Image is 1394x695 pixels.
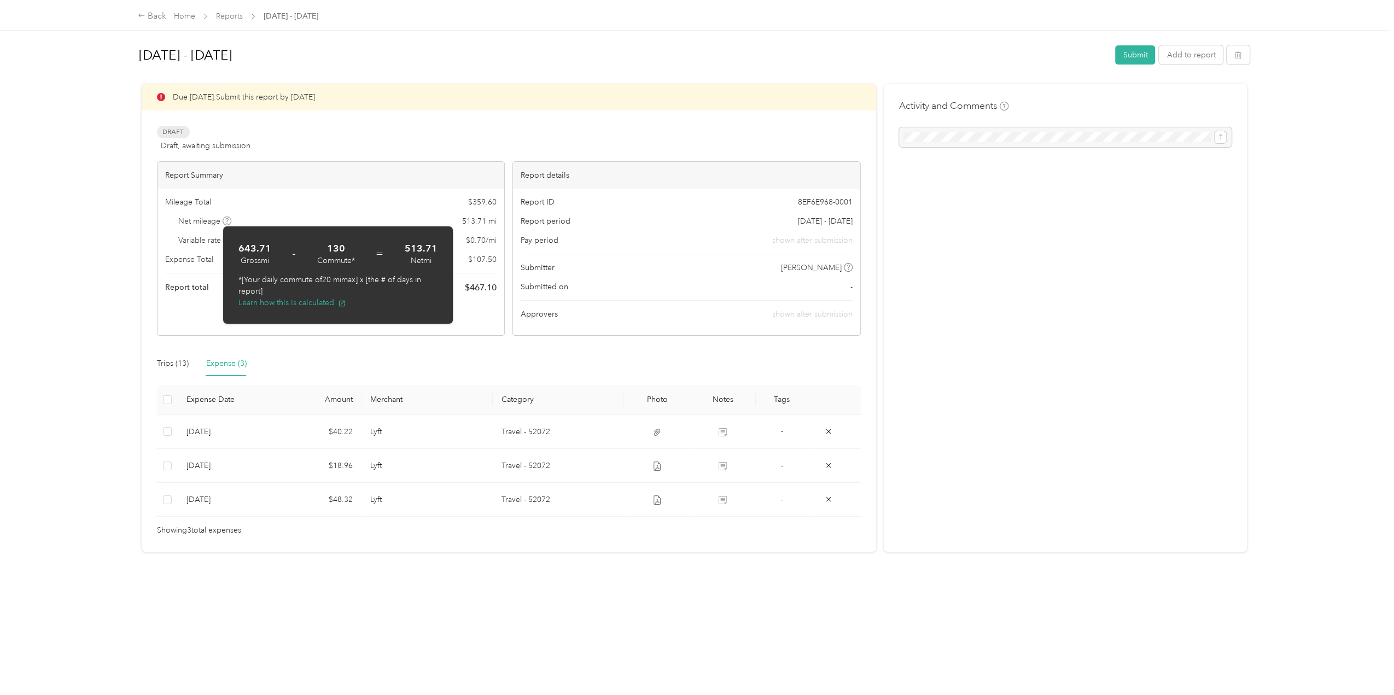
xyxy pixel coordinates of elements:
span: Mileage Total [165,196,211,208]
span: - [781,495,783,504]
span: shown after submission [772,309,853,319]
span: Approvers [521,308,558,320]
th: Category [493,385,624,415]
td: $18.96 [276,449,361,483]
td: Travel - 52072 [493,449,624,483]
div: Net mi [411,255,431,266]
span: Expense Total [165,254,213,265]
span: - [781,461,783,470]
td: $48.32 [276,483,361,517]
button: Submit [1115,45,1155,65]
a: Home [174,11,195,21]
span: Submitter [521,262,555,273]
strong: 513.71 [405,242,438,255]
iframe: Everlance-gr Chat Button Frame [1333,634,1394,695]
span: $ 359.60 [468,196,497,208]
button: Add to report [1159,45,1223,65]
div: Gross mi [241,255,269,266]
td: $40.22 [276,415,361,449]
th: Tags [756,385,808,415]
span: Net mileage [178,215,231,227]
span: Showing 3 total expenses [157,524,241,536]
td: Travel - 52072 [493,483,624,517]
span: $ 0.70 / mi [466,235,497,246]
th: Notes [690,385,756,415]
span: - [781,427,783,436]
span: Draft, awaiting submission [161,140,250,151]
span: Variable rate [178,235,232,246]
td: 8-10-2025 [178,483,276,517]
span: [PERSON_NAME] [781,262,842,273]
span: Draft [157,126,190,138]
span: - [292,246,296,261]
td: - [756,483,808,517]
h1: Aug 1 - 31, 2025 [139,42,1108,68]
span: [DATE] - [DATE] [264,10,318,22]
span: $ 467.10 [465,281,497,294]
td: Travel - 52072 [493,415,624,449]
span: shown after submission [772,235,853,246]
th: Merchant [361,385,493,415]
div: Expense (3) [206,358,247,370]
span: Report ID [521,196,555,208]
td: Lyft [361,449,493,483]
td: Lyft [361,483,493,517]
div: Due [DATE]. Submit this report by [DATE] [142,84,876,110]
td: 8-15-2025 [178,415,276,449]
div: Tags [765,395,800,404]
th: Amount [276,385,361,415]
td: - [756,415,808,449]
th: Photo [624,385,690,415]
td: Lyft [361,415,493,449]
span: Pay period [521,235,558,246]
h4: Activity and Comments [899,99,1008,113]
div: Commute* [317,255,355,266]
strong: 643.71 [238,242,271,255]
button: Learn how this is calculated [238,297,346,308]
span: Report period [521,215,570,227]
p: *[Your daily commute of 20 mi max] x [the # of days in report] [238,274,438,297]
div: Report details [513,162,860,189]
span: Submitted on [521,281,568,293]
span: $ 107.50 [468,254,497,265]
td: - [756,449,808,483]
span: Report total [165,282,209,293]
strong: 130 [327,242,345,255]
td: 8-10-2025 [178,449,276,483]
div: Trips (13) [157,358,189,370]
span: - [850,281,853,293]
th: Expense Date [178,385,276,415]
span: 8EF6E968-0001 [798,196,853,208]
div: Back [138,10,166,23]
div: Report Summary [158,162,505,189]
span: 513.71 mi [462,215,497,227]
span: [DATE] - [DATE] [798,215,853,227]
a: Reports [216,11,243,21]
span: = [376,246,383,261]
